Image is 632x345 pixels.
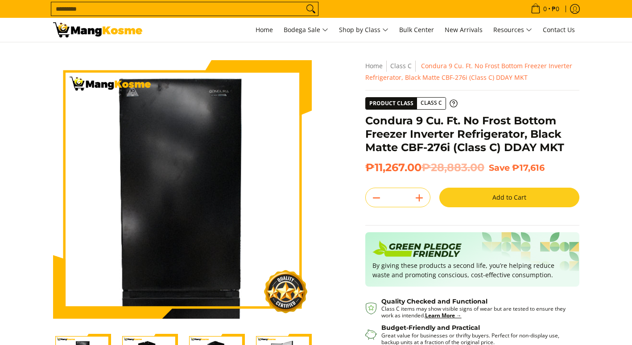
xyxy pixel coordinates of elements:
[421,161,484,174] del: ₱28,883.00
[543,25,575,34] span: Contact Us
[251,18,277,42] a: Home
[53,60,312,319] img: Condura 9 Cu. Ft. No Frost Bottom Freezer Inverter Refrigerator, Black Matte CBF-276i (Class C) D...
[279,18,333,42] a: Bodega Sale
[53,22,142,37] img: Condura 9 Cu. Ft. Bottom Freezer Inverter Ref 9.9. DDAY l Mang Kosme
[381,297,487,305] strong: Quality Checked and Functional
[335,18,393,42] a: Shop by Class
[365,60,579,83] nav: Breadcrumbs
[409,191,430,205] button: Add
[417,98,446,109] span: Class C
[339,25,388,36] span: Shop by Class
[381,305,570,319] p: Class C items may show visible signs of wear but are tested to ensure they work as intended.
[493,25,532,36] span: Resources
[390,62,412,70] a: Class C
[439,188,579,207] button: Add to Cart
[440,18,487,42] a: New Arrivals
[365,62,383,70] a: Home
[256,25,273,34] span: Home
[372,239,462,261] img: Badge sustainability green pledge friendly
[372,261,572,279] p: By giving these products a second life, you’re helping reduce waste and promoting conscious, cost...
[365,97,458,110] a: Product Class Class C
[284,25,328,36] span: Bodega Sale
[366,191,387,205] button: Subtract
[425,312,462,319] a: Learn More →
[304,2,318,16] button: Search
[528,4,562,14] span: •
[381,324,480,332] strong: Budget-Friendly and Practical
[395,18,438,42] a: Bulk Center
[489,18,537,42] a: Resources
[445,25,483,34] span: New Arrivals
[365,161,484,174] span: ₱11,267.00
[512,162,545,173] span: ₱17,616
[365,114,579,154] h1: Condura 9 Cu. Ft. No Frost Bottom Freezer Inverter Refrigerator, Black Matte CBF-276i (Class C) D...
[489,162,510,173] span: Save
[365,62,572,82] span: Condura 9 Cu. Ft. No Frost Bottom Freezer Inverter Refrigerator, Black Matte CBF-276i (Class C) D...
[399,25,434,34] span: Bulk Center
[366,98,417,109] span: Product Class
[550,6,561,12] span: ₱0
[151,18,579,42] nav: Main Menu
[538,18,579,42] a: Contact Us
[542,6,548,12] span: 0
